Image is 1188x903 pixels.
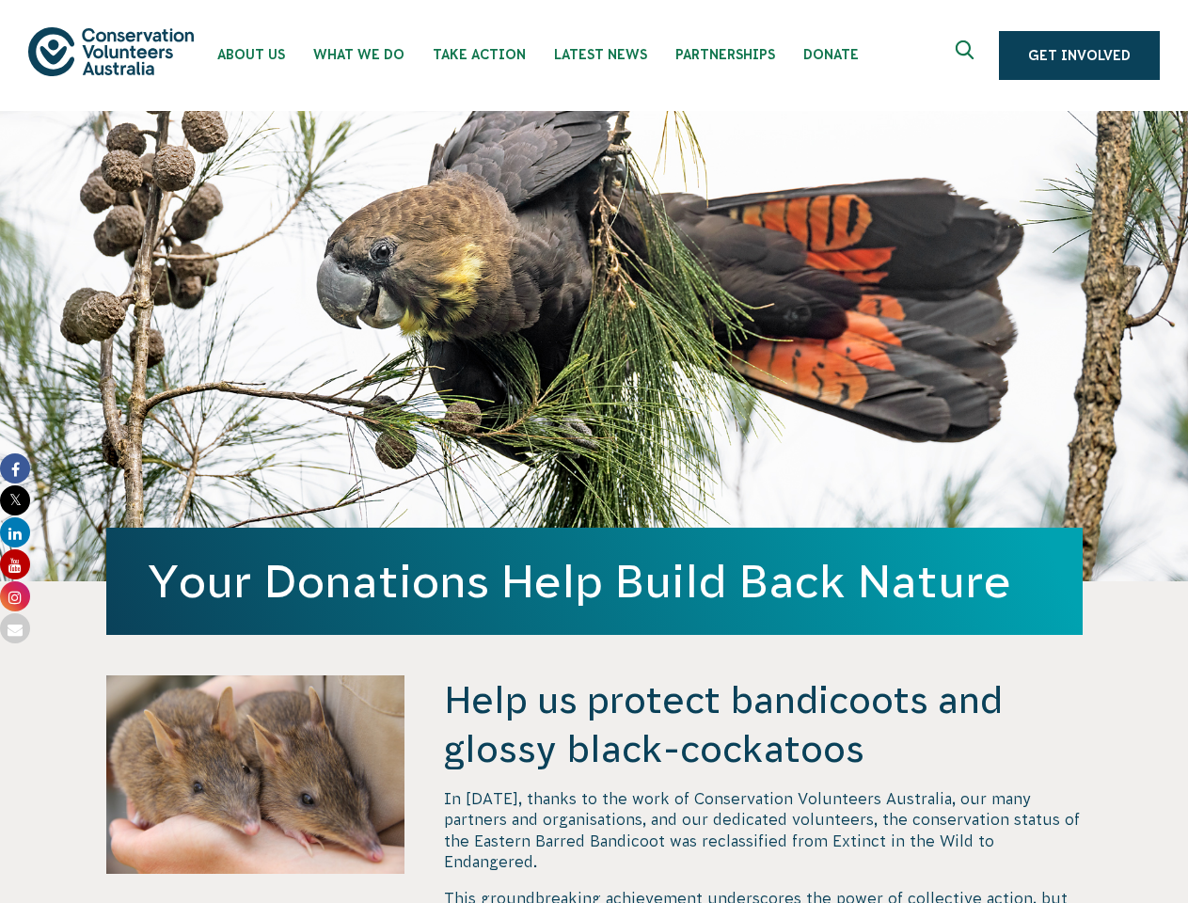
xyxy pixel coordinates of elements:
span: Donate [803,47,859,62]
span: About Us [217,47,285,62]
span: Take Action [433,47,526,62]
span: Latest News [554,47,647,62]
button: Expand search box Close search box [944,33,990,78]
h4: Help us protect bandicoots and glossy black-cockatoos [444,675,1082,773]
img: logo.svg [28,27,194,75]
h1: Your Donations Help Build Back Nature [148,556,1041,607]
a: Get Involved [999,31,1160,80]
span: Expand search box [956,40,979,71]
span: Partnerships [675,47,775,62]
span: What We Do [313,47,404,62]
span: In [DATE], thanks to the work of Conservation Volunteers Australia, our many partners and organis... [444,790,1080,870]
